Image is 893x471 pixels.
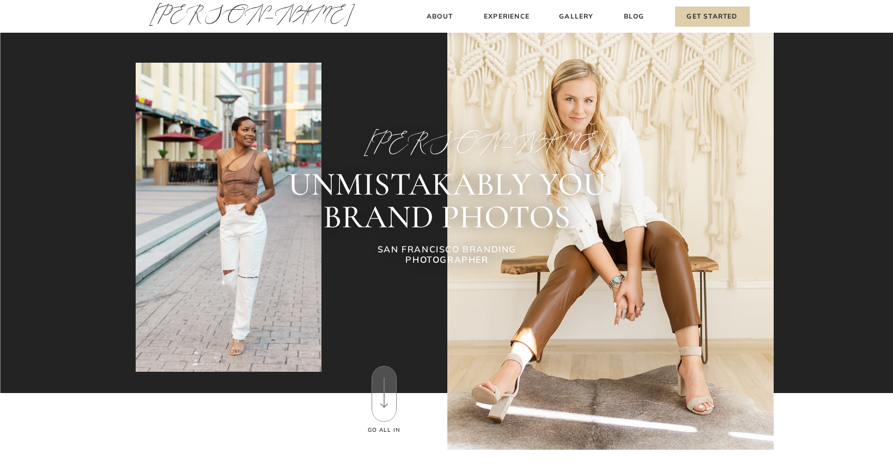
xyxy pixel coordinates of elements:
[483,11,531,22] a: Experience
[216,168,678,233] h2: UNMISTAKABLY YOU BRAND PHOTOS
[367,426,402,434] h3: Go All In
[364,130,531,155] h2: [PERSON_NAME]
[622,11,647,22] a: Blog
[424,11,456,22] a: About
[347,244,548,268] h1: SAN FRANCISCO BRANDING PHOTOGRAPHER
[558,11,595,22] a: Gallery
[675,7,750,27] a: Get Started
